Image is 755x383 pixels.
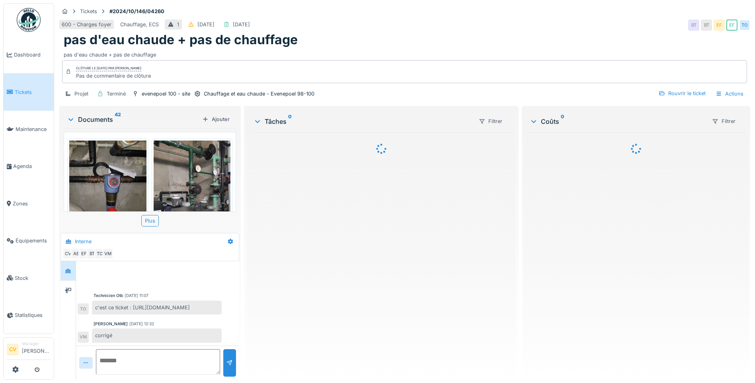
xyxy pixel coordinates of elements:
[67,115,199,124] div: Documents
[13,200,51,207] span: Zones
[4,73,54,110] a: Tickets
[94,248,105,259] div: TO
[15,88,51,96] span: Tickets
[177,21,179,28] div: 1
[708,115,739,127] div: Filtrer
[92,328,222,342] div: corrigé
[561,117,564,126] sup: 0
[62,21,111,28] div: 600 - Charges foyer
[726,20,737,31] div: EF
[86,248,98,259] div: BT
[197,21,215,28] div: [DATE]
[22,341,51,347] div: Manager
[233,21,250,28] div: [DATE]
[688,20,699,31] div: BT
[13,162,51,170] span: Agenda
[7,341,51,360] a: CV Manager[PERSON_NAME]
[204,90,314,98] div: Chauffage et eau chaude - Evenepoel 98-100
[656,88,709,99] div: Rouvrir le ticket
[70,248,82,259] div: AB
[4,111,54,148] a: Maintenance
[94,293,123,299] div: Technicien Otb
[14,51,51,59] span: Dashboard
[22,341,51,358] li: [PERSON_NAME]
[4,259,54,296] a: Stock
[4,185,54,222] a: Zones
[94,321,128,327] div: [PERSON_NAME]
[120,21,159,28] div: Chauffage, ECS
[75,238,92,245] div: Interne
[16,125,51,133] span: Maintenance
[714,20,725,31] div: EF
[15,311,51,319] span: Statistiques
[15,274,51,282] span: Stock
[78,248,90,259] div: EF
[141,215,159,227] div: Plus
[142,90,190,98] div: evenepoel 100 - site
[7,344,19,356] li: CV
[78,303,89,315] div: TO
[4,148,54,185] a: Agenda
[475,115,506,127] div: Filtrer
[76,72,151,80] div: Pas de commentaire de clôture
[254,117,472,126] div: Tâches
[4,36,54,73] a: Dashboard
[288,117,292,126] sup: 0
[107,90,126,98] div: Terminé
[4,297,54,334] a: Statistiques
[69,141,146,243] img: 2bxu9vadjhnt0uyy91brtz6px484
[199,114,233,125] div: Ajouter
[115,115,121,124] sup: 42
[106,8,168,15] strong: #2024/10/146/04260
[74,90,88,98] div: Projet
[102,248,113,259] div: VM
[92,301,222,315] div: c'est ce ticket : [URL][DOMAIN_NAME]
[739,20,750,31] div: TO
[64,48,745,59] div: pas d'eau chaude + pas de chauffage
[701,20,712,31] div: BT
[17,8,41,32] img: Badge_color-CXgf-gQk.svg
[712,88,747,100] div: Actions
[129,321,154,327] div: [DATE] 12:32
[76,66,141,71] div: Clôturé le [DATE] par [PERSON_NAME]
[125,293,148,299] div: [DATE] 11:07
[64,32,298,47] h1: pas d'eau chaude + pas de chauffage
[62,248,74,259] div: CV
[80,8,97,15] div: Tickets
[4,222,54,259] a: Équipements
[530,117,705,126] div: Coûts
[78,332,89,343] div: VM
[16,237,51,244] span: Équipements
[154,141,231,243] img: dlka2w4r3t30mptfydjd2zr5s51u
